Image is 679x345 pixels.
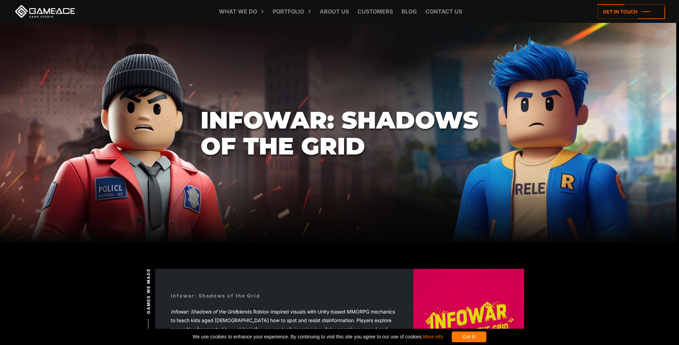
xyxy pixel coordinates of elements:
[201,107,478,159] h1: Infowar: Shadows of the Grid
[598,4,665,19] a: Get in touch
[452,331,486,342] div: Got it!
[423,334,443,339] a: More info
[145,268,151,314] span: Games we made
[171,292,260,299] div: Infowar: Shadows of the Grid
[193,331,443,342] span: We use cookies to enhance your experience. By continuing to visit this site you agree to our use ...
[171,309,237,315] em: Infowar: Shadows of the Grid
